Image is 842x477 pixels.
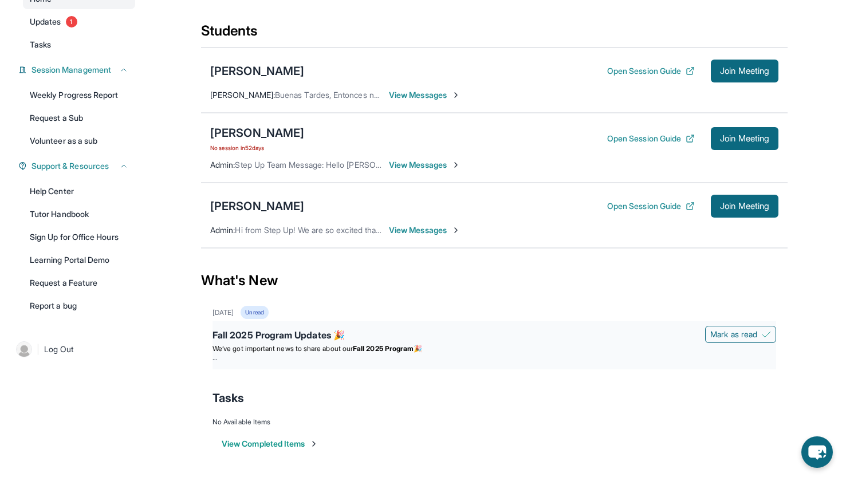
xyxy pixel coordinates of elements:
[414,344,422,353] span: 🎉
[210,225,235,235] span: Admin :
[23,181,135,202] a: Help Center
[37,342,40,356] span: |
[451,226,461,235] img: Chevron-Right
[23,34,135,55] a: Tasks
[607,133,695,144] button: Open Session Guide
[23,273,135,293] a: Request a Feature
[451,160,461,169] img: Chevron-Right
[213,308,234,317] div: [DATE]
[44,344,74,355] span: Log Out
[23,108,135,128] a: Request a Sub
[210,160,235,169] span: Admin :
[389,89,461,101] span: View Messages
[201,255,788,306] div: What's New
[607,200,695,212] button: Open Session Guide
[389,224,461,236] span: View Messages
[23,295,135,316] a: Report a bug
[30,16,61,27] span: Updates
[201,22,788,47] div: Students
[23,204,135,224] a: Tutor Handbook
[23,131,135,151] a: Volunteer as a sub
[27,64,128,76] button: Session Management
[711,60,778,82] button: Join Meeting
[210,125,304,141] div: [PERSON_NAME]
[213,417,776,427] div: No Available Items
[11,337,135,362] a: |Log Out
[711,195,778,218] button: Join Meeting
[210,198,304,214] div: [PERSON_NAME]
[66,16,77,27] span: 1
[710,329,757,340] span: Mark as read
[241,306,268,319] div: Unread
[210,90,275,100] span: [PERSON_NAME] :
[711,127,778,150] button: Join Meeting
[30,39,51,50] span: Tasks
[23,85,135,105] a: Weekly Progress Report
[720,68,769,74] span: Join Meeting
[607,65,695,77] button: Open Session Guide
[23,250,135,270] a: Learning Portal Demo
[353,344,414,353] strong: Fall 2025 Program
[32,160,109,172] span: Support & Resources
[705,326,776,343] button: Mark as read
[389,159,461,171] span: View Messages
[801,436,833,468] button: chat-button
[720,135,769,142] span: Join Meeting
[451,90,461,100] img: Chevron-Right
[762,330,771,339] img: Mark as read
[27,160,128,172] button: Support & Resources
[275,90,721,100] span: Buenas Tardes, Entonces nos quedamos con Miércoles a las 5:30pm Y cambiamos a Viernes de 4:00pm a...
[16,341,32,357] img: user-img
[23,11,135,32] a: Updates1
[210,143,304,152] span: No session in 52 days
[32,64,111,76] span: Session Management
[210,63,304,79] div: [PERSON_NAME]
[213,328,776,344] div: Fall 2025 Program Updates 🎉
[213,344,353,353] span: We’ve got important news to share about our
[213,390,244,406] span: Tasks
[222,438,318,450] button: View Completed Items
[23,227,135,247] a: Sign Up for Office Hours
[720,203,769,210] span: Join Meeting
